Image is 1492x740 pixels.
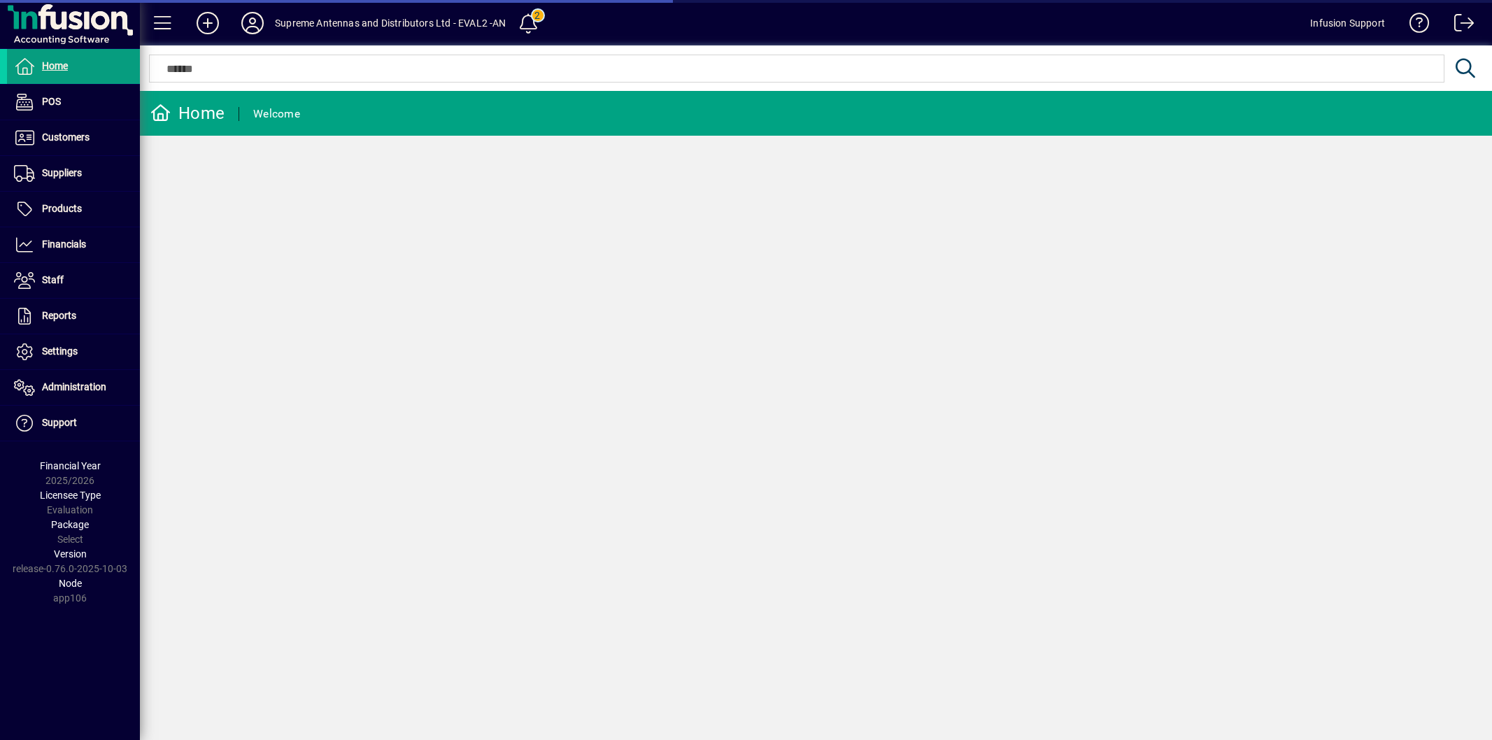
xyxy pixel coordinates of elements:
span: POS [42,96,61,107]
a: Suppliers [7,156,140,191]
a: Settings [7,334,140,369]
span: Version [54,548,87,560]
button: Add [185,10,230,36]
span: Financials [42,239,86,250]
a: Customers [7,120,140,155]
div: Home [150,102,225,124]
a: Knowledge Base [1399,3,1430,48]
span: Suppliers [42,167,82,178]
a: Financials [7,227,140,262]
a: POS [7,85,140,120]
button: Profile [230,10,275,36]
a: Support [7,406,140,441]
a: Administration [7,370,140,405]
span: Support [42,417,77,428]
span: Package [51,519,89,530]
a: Reports [7,299,140,334]
a: Logout [1444,3,1475,48]
span: Reports [42,310,76,321]
span: Financial Year [40,460,101,471]
span: Settings [42,346,78,357]
span: Home [42,60,68,71]
div: Welcome [253,103,300,125]
div: Supreme Antennas and Distributors Ltd - EVAL2 -AN [275,12,506,34]
span: Customers [42,131,90,143]
span: Licensee Type [40,490,101,501]
a: Staff [7,263,140,298]
span: Node [59,578,82,589]
span: Products [42,203,82,214]
a: Products [7,192,140,227]
span: Administration [42,381,106,392]
span: Staff [42,274,64,285]
div: Infusion Support [1310,12,1385,34]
